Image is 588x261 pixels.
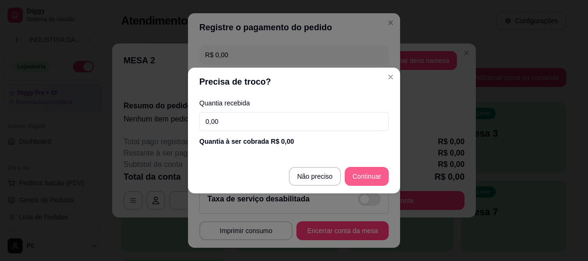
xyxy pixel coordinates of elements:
button: Close [383,70,398,85]
header: Precisa de troco? [188,68,400,96]
label: Quantia recebida [199,100,389,106]
button: Não preciso [289,167,341,186]
button: Continuar [345,167,389,186]
div: Quantia à ser cobrada R$ 0,00 [199,137,389,146]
